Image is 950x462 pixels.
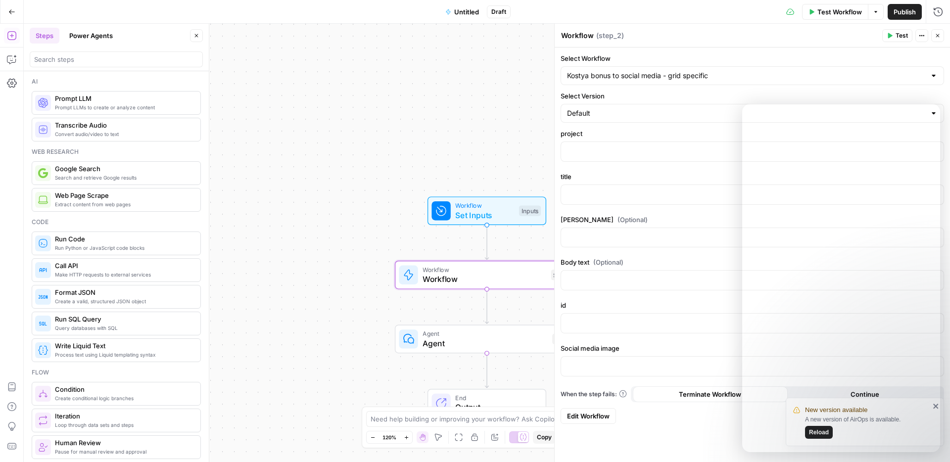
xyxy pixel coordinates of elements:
label: project [561,129,944,139]
div: WorkflowSet InputsInputs [395,196,579,225]
span: Convert audio/video to text [55,130,192,138]
span: Prompt LLM [55,93,192,103]
span: (Optional) [593,257,623,267]
span: Condition [55,384,192,394]
a: Edit Workflow [561,408,616,424]
span: Create conditional logic branches [55,394,192,402]
span: Search and retrieve Google results [55,174,192,182]
input: Default [567,108,926,118]
span: Test [896,31,908,40]
g: Edge from step_1 to end [485,353,488,388]
label: Select Version [561,91,944,101]
label: Social media image [561,343,944,353]
div: Code [32,218,201,227]
span: Untitled [454,7,479,17]
span: Agent [423,337,547,349]
a: When the step fails: [561,390,627,399]
label: [PERSON_NAME] [561,215,944,225]
button: Untitled [439,4,485,20]
div: Ai [32,77,201,86]
span: Human Review [55,438,192,448]
span: Write Liquid Text [55,341,192,351]
label: title [561,172,944,182]
span: Loop through data sets and steps [55,421,192,429]
span: Run Code [55,234,192,244]
g: Edge from step_2 to step_1 [485,289,488,324]
span: Transcribe Audio [55,120,192,130]
g: Edge from start to step_2 [485,225,488,260]
span: Workflow [455,201,514,210]
div: WorkflowWorkflowStep 2 [395,261,579,289]
span: Set Inputs [455,209,514,221]
label: Body text [561,257,944,267]
span: Edit Workflow [567,411,610,421]
button: Power Agents [63,28,119,44]
div: EndOutput [395,389,579,417]
span: Run Python or JavaScript code blocks [55,244,192,252]
span: Workflow [423,265,546,274]
button: Copy [533,431,556,444]
div: Inputs [519,205,541,216]
span: Web Page Scrape [55,190,192,200]
span: Call API [55,261,192,271]
span: Publish [894,7,916,17]
input: Search steps [34,54,198,64]
span: Pause for manual review and approval [55,448,192,456]
span: Iteration [55,411,192,421]
button: Steps [30,28,59,44]
iframe: To enrich screen reader interactions, please activate Accessibility in Grammarly extension settings [742,104,940,452]
span: Draft [491,7,506,16]
button: Publish [888,4,922,20]
span: Make HTTP requests to external services [55,271,192,278]
span: Format JSON [55,287,192,297]
label: Select Workflow [561,53,944,63]
span: Output [455,401,536,413]
span: Run SQL Query [55,314,192,324]
button: Test [882,29,912,42]
button: Test Workflow [802,4,868,20]
span: Create a valid, structured JSON object [55,297,192,305]
span: Copy [537,433,552,442]
div: Web research [32,147,201,156]
span: Terminate Workflow [679,389,741,399]
span: Prompt LLMs to create or analyze content [55,103,192,111]
span: Test Workflow [817,7,862,17]
div: Flow [32,368,201,377]
span: 120% [382,433,396,441]
span: End [455,393,536,403]
span: ( step_2 ) [596,31,624,41]
span: Agent [423,329,547,338]
div: AgentAgentStep 1 [395,325,579,354]
span: Query databases with SQL [55,324,192,332]
span: Workflow [423,273,546,285]
input: Kostya bonus to social media - grid specific [567,71,926,81]
label: id [561,300,944,310]
span: Google Search [55,164,192,174]
span: (Optional) [617,215,648,225]
textarea: Workflow [561,31,594,41]
span: Extract content from web pages [55,200,192,208]
span: Process text using Liquid templating syntax [55,351,192,359]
